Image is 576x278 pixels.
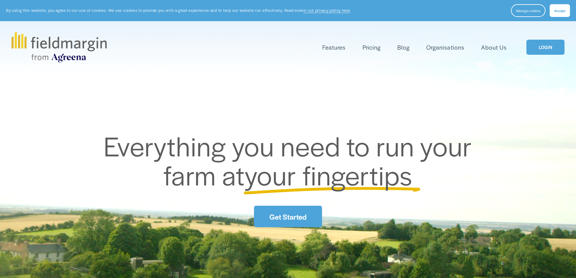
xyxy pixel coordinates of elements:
a: About Us [481,42,507,52]
a: Blog [397,42,410,52]
span: your fingertips [245,155,412,193]
span: Manage cookies [516,8,540,13]
img: fieldmargin.com [11,32,106,62]
a: LOGIN [526,40,565,55]
span: Accept [554,8,565,13]
a: folder dropdown [322,42,346,52]
a: Pricing [363,42,381,52]
button: Manage cookies [511,4,545,17]
p: By using this website, you agree to our use of cookies. We use cookies to provide you with a grea... [6,8,351,13]
button: Accept [550,4,570,17]
span: Everything you need to run your farm at [104,126,478,193]
a: in our privacy policy here [304,8,350,13]
span: Features [322,43,346,52]
a: Get Started [254,206,322,227]
a: Organisations [426,42,464,52]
